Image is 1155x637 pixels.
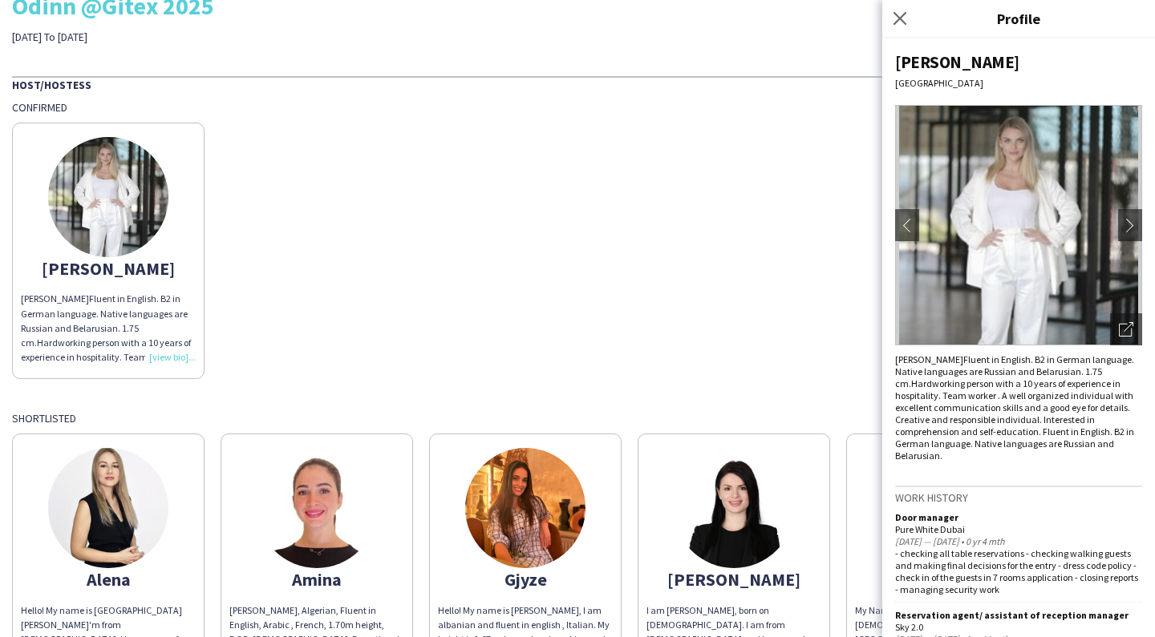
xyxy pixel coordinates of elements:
img: Crew avatar or photo [895,105,1142,345]
span: Fluent in English. B2 in German language. Native languages are Russian and Belarusian. 1.75 cm. [895,353,1134,389]
div: [DATE] To [DATE] [12,30,408,44]
div: Sky 2.0 [895,621,1142,633]
span: [PERSON_NAME] [21,292,89,304]
img: thumb-67c4e78e0b06a.jpeg [257,448,377,568]
div: Pure White Dubai [895,523,1142,535]
h3: Profile [882,8,1155,29]
div: - checking all table reservations - checking walking guests and making final decisions for the en... [895,547,1142,595]
div: Confirmed [12,100,1143,115]
div: [PERSON_NAME] [21,261,196,276]
div: Gjyze [438,572,613,587]
div: Host/Hostess [12,76,1143,92]
img: thumb-66672dfbc5147.jpeg [48,137,168,257]
img: thumb-6722494b83a37.jpg [48,448,168,568]
h3: Work history [895,490,1142,505]
span: Hardworking person with a 10 years of experience in hospitality. Team worker . A well organized i... [895,377,1134,462]
div: Alena [21,572,196,587]
img: thumb-66b4a4c9a815c.jpeg [674,448,794,568]
span: Hardworking person with a 10 years of experience in hospitality. Team worker . A well organized i... [21,337,194,466]
div: Valeriia [855,572,1030,587]
div: [PERSON_NAME] [646,572,821,587]
div: Amina [229,572,404,587]
span: [PERSON_NAME] [895,353,963,365]
div: [DATE] — [DATE] • 0 yr 4 mth [895,535,1142,547]
div: Reservation agent/ assistant of reception manager [895,609,1142,621]
div: [GEOGRAPHIC_DATA] [895,77,1142,89]
div: [PERSON_NAME] [895,51,1142,73]
div: Open photos pop-in [1110,313,1142,345]
img: thumb-be82b6d3-def3-4510-a550-52d42e17dceb.jpg [465,448,586,568]
div: Shortlisted [12,411,1143,425]
div: Door manager [895,511,1142,523]
span: Fluent in English. B2 in German language. Native languages are Russian and Belarusian. 1.75 cm. [21,292,188,349]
